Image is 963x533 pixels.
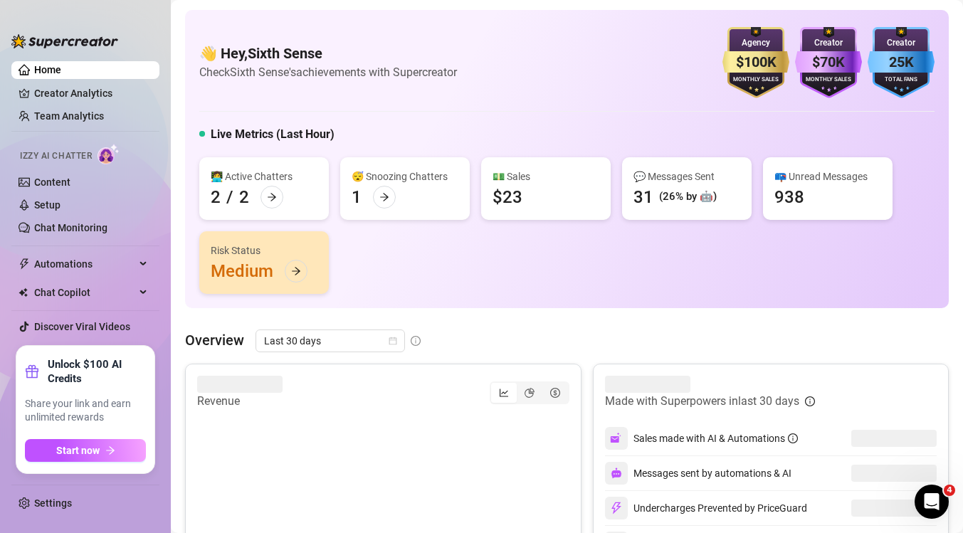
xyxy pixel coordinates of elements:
span: calendar [389,337,397,345]
span: arrow-right [267,192,277,202]
div: Undercharges Prevented by PriceGuard [605,497,807,519]
a: Setup [34,199,60,211]
a: Home [34,64,61,75]
div: 😴 Snoozing Chatters [352,169,458,184]
article: Check Sixth Sense's achievements with Supercreator [199,63,457,81]
div: 💵 Sales [493,169,599,184]
span: Share your link and earn unlimited rewards [25,397,146,425]
img: svg%3e [610,502,623,514]
a: Discover Viral Videos [34,321,130,332]
div: Creator [795,36,862,50]
a: Chat Monitoring [34,222,107,233]
span: Izzy AI Chatter [20,149,92,163]
span: info-circle [788,433,798,443]
div: Agency [722,36,789,50]
strong: Unlock $100 AI Credits [48,357,146,386]
div: Creator [868,36,935,50]
img: purple-badge-B9DA21FR.svg [795,27,862,98]
div: Monthly Sales [722,75,789,85]
article: Made with Superpowers in last 30 days [605,393,799,410]
div: Messages sent by automations & AI [605,462,791,485]
div: 2 [211,186,221,209]
a: Team Analytics [34,110,104,122]
div: Sales made with AI & Automations [633,431,798,446]
span: gift [25,364,39,379]
a: Content [34,176,70,188]
div: 2 [239,186,249,209]
div: Risk Status [211,243,317,258]
img: svg%3e [610,432,623,445]
div: (26% by 🤖) [659,189,717,206]
span: 4 [944,485,955,496]
img: AI Chatter [98,144,120,164]
div: $100K [722,51,789,73]
span: Last 30 days [264,330,396,352]
img: gold-badge-CigiZidd.svg [722,27,789,98]
span: info-circle [411,336,421,346]
img: blue-badge-DgoSNQY1.svg [868,27,935,98]
span: Start now [56,445,100,456]
div: 31 [633,186,653,209]
div: segmented control [490,381,569,404]
button: Start nowarrow-right [25,439,146,462]
img: logo-BBDzfeDw.svg [11,34,118,48]
a: Settings [34,497,72,509]
span: Chat Copilot [34,281,135,304]
span: dollar-circle [550,388,560,398]
span: Automations [34,253,135,275]
div: Monthly Sales [795,75,862,85]
div: 📪 Unread Messages [774,169,881,184]
span: thunderbolt [19,258,30,270]
div: Total Fans [868,75,935,85]
div: $23 [493,186,522,209]
img: Chat Copilot [19,287,28,297]
span: arrow-right [379,192,389,202]
iframe: Intercom live chat [915,485,949,519]
h5: Live Metrics (Last Hour) [211,126,335,143]
h4: 👋 Hey, Sixth Sense [199,43,457,63]
div: 25K [868,51,935,73]
div: $70K [795,51,862,73]
div: 938 [774,186,804,209]
span: pie-chart [525,388,535,398]
div: 💬 Messages Sent [633,169,740,184]
img: svg%3e [611,468,622,479]
article: Revenue [197,393,283,410]
span: line-chart [499,388,509,398]
a: Creator Analytics [34,82,148,105]
article: Overview [185,329,244,351]
span: arrow-right [105,445,115,455]
span: info-circle [805,396,815,406]
div: 1 [352,186,362,209]
div: 👩‍💻 Active Chatters [211,169,317,184]
span: arrow-right [291,266,301,276]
